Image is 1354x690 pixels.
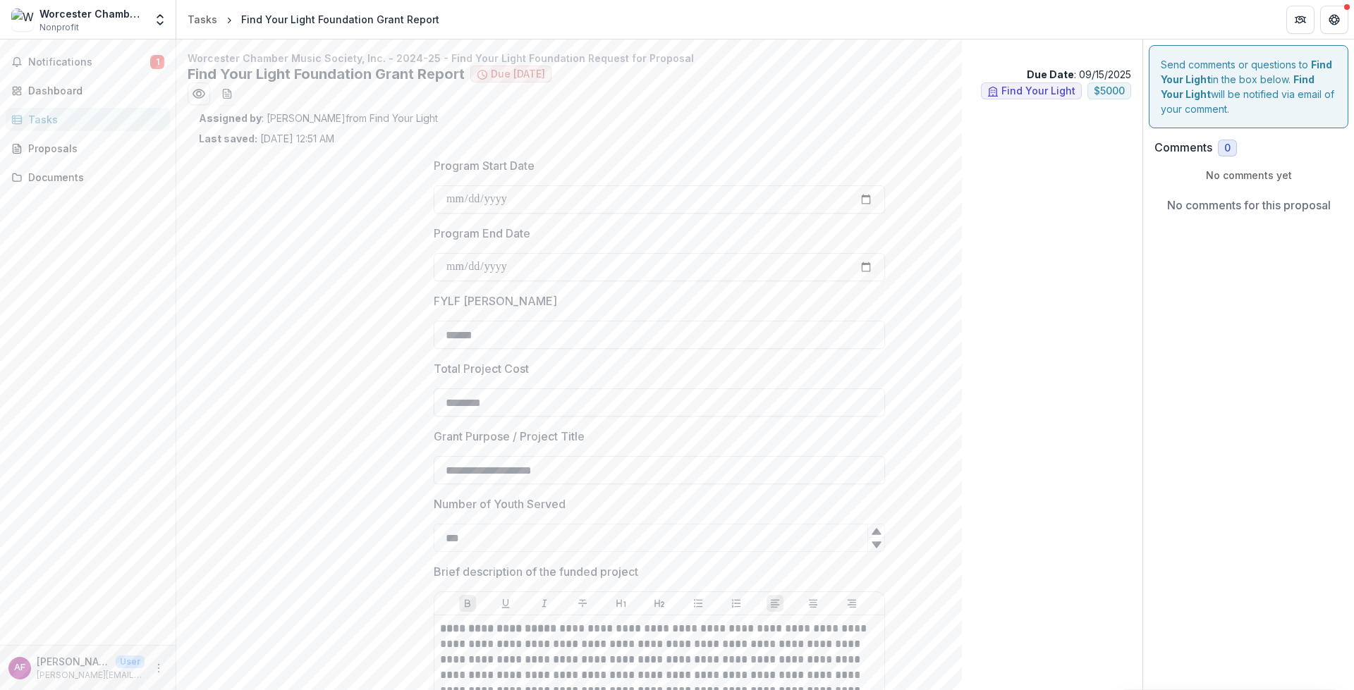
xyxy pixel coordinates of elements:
[199,131,334,146] p: [DATE] 12:51 AM
[6,51,170,73] button: Notifications1
[182,9,445,30] nav: breadcrumb
[150,6,170,34] button: Open entity switcher
[182,9,223,30] a: Tasks
[150,660,167,677] button: More
[1167,197,1331,214] p: No comments for this proposal
[434,292,557,309] p: FYLF [PERSON_NAME]
[434,157,535,174] p: Program Start Date
[497,595,514,612] button: Underline
[434,360,529,377] p: Total Project Cost
[188,12,217,27] div: Tasks
[1094,85,1125,97] span: $ 5000
[39,21,79,34] span: Nonprofit
[843,595,860,612] button: Align Right
[216,82,238,105] button: download-word-button
[28,56,150,68] span: Notifications
[188,51,1131,66] p: Worcester Chamber Music Society, Inc. - 2024-25 - Find Your Light Foundation Request for Proposal
[1149,45,1348,128] div: Send comments or questions to in the box below. will be notified via email of your comment.
[6,166,170,189] a: Documents
[728,595,745,612] button: Ordered List
[28,141,159,156] div: Proposals
[1154,168,1343,183] p: No comments yet
[1224,142,1231,154] span: 0
[536,595,553,612] button: Italicize
[28,83,159,98] div: Dashboard
[199,111,1120,125] p: : [PERSON_NAME] from Find Your Light
[690,595,707,612] button: Bullet List
[1320,6,1348,34] button: Get Help
[11,8,34,31] img: Worcester Chamber Music Society, Inc.
[37,669,145,682] p: [PERSON_NAME][EMAIL_ADDRESS][DOMAIN_NAME]
[805,595,822,612] button: Align Center
[39,6,145,21] div: Worcester Chamber Music Society, Inc.
[1027,67,1131,82] p: : 09/15/2025
[241,12,439,27] div: Find Your Light Foundation Grant Report
[651,595,668,612] button: Heading 2
[434,225,530,242] p: Program End Date
[28,170,159,185] div: Documents
[6,108,170,131] a: Tasks
[14,663,25,672] div: Ariana Falk
[574,595,591,612] button: Strike
[459,595,476,612] button: Bold
[434,563,638,580] p: Brief description of the funded project
[199,133,257,144] strong: Last saved:
[613,595,630,612] button: Heading 1
[434,495,566,512] p: Number of Youth Served
[150,55,164,69] span: 1
[188,66,465,82] h2: Find Your Light Foundation Grant Report
[1027,68,1074,80] strong: Due Date
[1154,141,1212,154] h2: Comments
[6,137,170,160] a: Proposals
[434,428,585,445] p: Grant Purpose / Project Title
[116,655,145,668] p: User
[1286,6,1315,34] button: Partners
[491,68,545,80] span: Due [DATE]
[1001,85,1075,97] span: Find Your Light
[767,595,783,612] button: Align Left
[199,112,262,124] strong: Assigned by
[28,112,159,127] div: Tasks
[188,82,210,105] button: Preview fd1ac42e-55f9-4573-8993-be9157a63ce9.pdf
[6,79,170,102] a: Dashboard
[37,654,110,669] p: [PERSON_NAME]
